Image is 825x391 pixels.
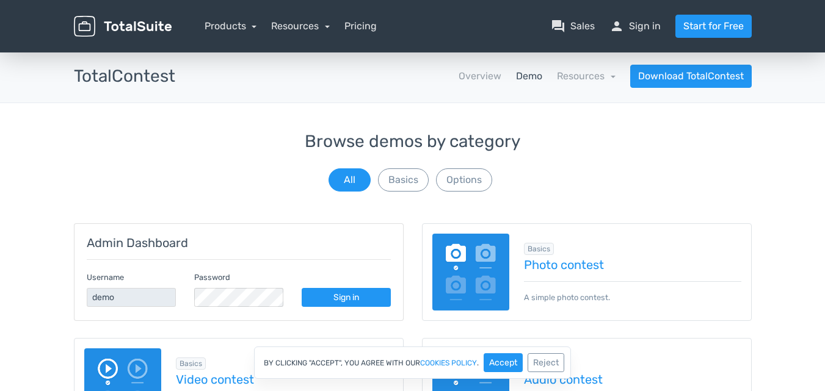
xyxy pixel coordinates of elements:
a: Audio contest [524,373,741,386]
a: Sign in [302,288,391,307]
a: Start for Free [675,15,752,38]
a: Pricing [344,19,377,34]
a: Overview [459,69,501,84]
button: Options [436,168,492,192]
button: Reject [528,353,564,372]
button: Accept [484,353,523,372]
label: Password [194,271,230,283]
a: Video contest [176,373,393,386]
a: Demo [516,69,542,84]
label: Username [87,271,124,283]
button: Basics [378,168,429,192]
h5: Admin Dashboard [87,236,391,249]
img: TotalSuite for WordPress [74,16,172,37]
p: A simple photo contest. [524,281,741,303]
span: question_answer [551,19,565,34]
a: Resources [271,20,330,32]
div: By clicking "Accept", you agree with our . [254,346,571,379]
a: Products [205,20,257,32]
a: personSign in [609,19,661,34]
span: person [609,19,624,34]
h3: Browse demos by category [74,132,752,151]
a: Photo contest [524,258,741,271]
a: Resources [557,70,616,82]
h3: TotalContest [74,67,175,86]
span: Browse all in Basics [524,243,554,255]
button: All [329,168,371,192]
a: question_answerSales [551,19,595,34]
img: image-poll.png.webp [432,234,510,311]
a: cookies policy [420,359,477,367]
a: Download TotalContest [630,65,752,88]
